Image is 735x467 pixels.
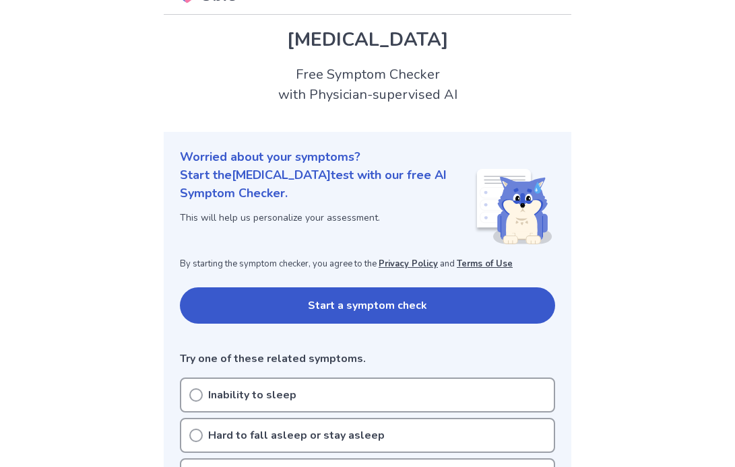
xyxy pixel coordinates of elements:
p: Hard to fall asleep or stay asleep [208,427,385,443]
h1: [MEDICAL_DATA] [180,26,555,54]
p: Try one of these related symptoms. [180,351,555,367]
a: Privacy Policy [379,258,438,270]
p: This will help us personalize your assessment. [180,211,474,225]
p: Worried about your symptoms? [180,148,555,166]
p: Start the [MEDICAL_DATA] test with our free AI Symptom Checker. [180,166,474,203]
img: Shiba [474,169,552,244]
button: Start a symptom check [180,287,555,324]
h2: Free Symptom Checker with Physician-supervised AI [164,65,571,105]
p: By starting the symptom checker, you agree to the and [180,258,555,271]
p: Inability to sleep [208,387,296,403]
a: Terms of Use [457,258,513,270]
